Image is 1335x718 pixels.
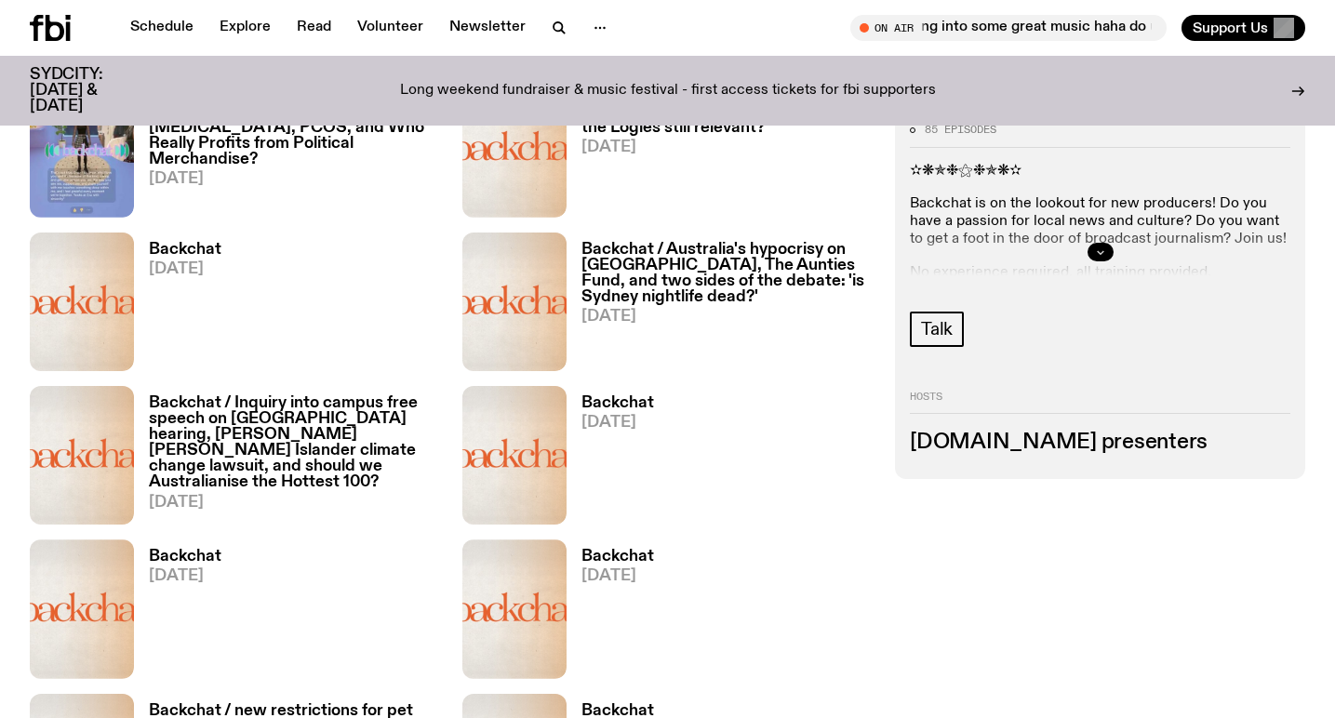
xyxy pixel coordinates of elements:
[1181,15,1305,41] button: Support Us
[134,242,221,371] a: Backchat[DATE]
[910,312,964,347] a: Talk
[208,15,282,41] a: Explore
[286,15,342,41] a: Read
[438,15,537,41] a: Newsletter
[149,495,440,511] span: [DATE]
[581,568,654,584] span: [DATE]
[149,549,221,565] h3: Backchat
[149,395,440,491] h3: Backchat / Inquiry into campus free speech on [GEOGRAPHIC_DATA] hearing, [PERSON_NAME] [PERSON_NA...
[134,549,221,678] a: Backchat[DATE]
[149,171,440,187] span: [DATE]
[346,15,434,41] a: Volunteer
[581,309,873,325] span: [DATE]
[567,242,873,371] a: Backchat / Australia's hypocrisy on [GEOGRAPHIC_DATA], The Aunties Fund, and two sides of the deb...
[581,549,654,565] h3: Backchat
[149,568,221,584] span: [DATE]
[149,87,440,166] h3: Backchat / Creative Futures in [GEOGRAPHIC_DATA], AI [MEDICAL_DATA], PCOS, and Who Really Profits...
[567,549,654,678] a: Backchat[DATE]
[910,392,1290,414] h2: Hosts
[581,395,654,411] h3: Backchat
[567,395,654,525] a: Backchat[DATE]
[30,67,149,114] h3: SYDCITY: [DATE] & [DATE]
[581,140,873,155] span: [DATE]
[925,125,996,135] span: 85 episodes
[567,87,873,217] a: Backchat / March for Humanity, the dangers of online surveillance, and are the Logies still relev...
[1193,20,1268,36] span: Support Us
[581,415,654,431] span: [DATE]
[910,163,1290,180] p: ✫❋✯❉⚝❉✯❋✫
[921,319,953,339] span: Talk
[581,242,873,305] h3: Backchat / Australia's hypocrisy on [GEOGRAPHIC_DATA], The Aunties Fund, and two sides of the deb...
[134,87,440,217] a: Backchat / Creative Futures in [GEOGRAPHIC_DATA], AI [MEDICAL_DATA], PCOS, and Who Really Profits...
[119,15,205,41] a: Schedule
[149,261,221,277] span: [DATE]
[910,432,1290,453] h3: [DOMAIN_NAME] presenters
[149,242,221,258] h3: Backchat
[850,15,1167,41] button: On AirMornings with [PERSON_NAME] / Springing into some great music haha do u see what i did ther...
[400,83,936,100] p: Long weekend fundraiser & music festival - first access tickets for fbi supporters
[910,195,1290,249] p: Backchat is on the lookout for new producers! Do you have a passion for local news and culture? D...
[134,395,440,525] a: Backchat / Inquiry into campus free speech on [GEOGRAPHIC_DATA] hearing, [PERSON_NAME] [PERSON_NA...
